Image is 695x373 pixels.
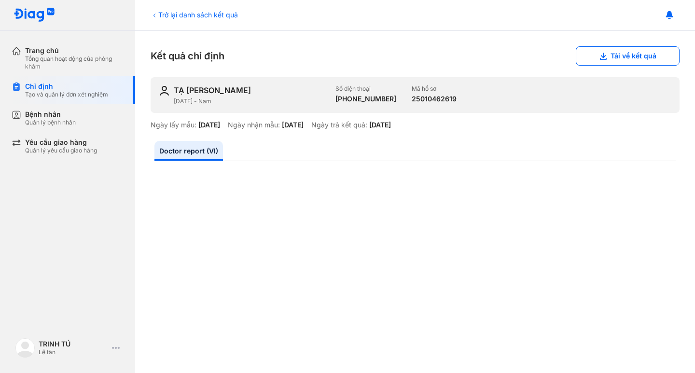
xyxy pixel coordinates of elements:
div: Trở lại danh sách kết quả [151,10,238,20]
div: TRINH TÚ [39,340,108,348]
div: Quản lý yêu cầu giao hàng [25,147,97,154]
img: logo [14,8,55,23]
div: Tổng quan hoạt động của phòng khám [25,55,124,70]
a: Doctor report (VI) [154,141,223,161]
img: user-icon [158,85,170,97]
div: Yêu cầu giao hàng [25,138,97,147]
div: Số điện thoại [335,85,396,93]
button: Tải về kết quả [576,46,680,66]
div: Chỉ định [25,82,108,91]
div: Ngày lấy mẫu: [151,121,196,129]
div: Tạo và quản lý đơn xét nghiệm [25,91,108,98]
div: Bệnh nhân [25,110,76,119]
div: [DATE] [282,121,304,129]
div: [DATE] [369,121,391,129]
div: Kết quả chỉ định [151,46,680,66]
div: [DATE] - Nam [174,97,328,105]
img: logo [15,338,35,358]
div: Mã hồ sơ [412,85,457,93]
div: Lễ tân [39,348,108,356]
div: TẠ [PERSON_NAME] [174,85,251,96]
div: [PHONE_NUMBER] [335,95,396,103]
div: Ngày nhận mẫu: [228,121,280,129]
div: 25010462619 [412,95,457,103]
div: Trang chủ [25,46,124,55]
div: Quản lý bệnh nhân [25,119,76,126]
div: Ngày trả kết quả: [311,121,367,129]
div: [DATE] [198,121,220,129]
